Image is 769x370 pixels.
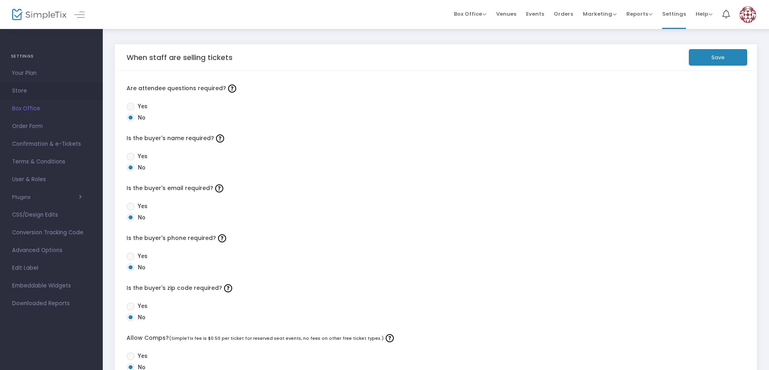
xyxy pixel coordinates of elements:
[127,53,233,62] h5: When staff are selling tickets
[12,139,91,149] span: Confirmation & e-Tickets
[12,281,91,291] span: Embeddable Widgets
[127,83,746,95] label: Are attendee questions required?
[496,4,516,24] span: Venues
[127,232,746,244] label: Is the buyer's phone required?
[12,174,91,185] span: User & Roles
[135,213,145,222] span: No
[215,184,223,192] img: question-mark
[12,103,91,114] span: Box Office
[12,121,91,132] span: Order Form
[386,334,394,342] img: question-mark
[169,335,384,341] span: (SimpleTix fee is $0.50 per ticket for reserved seat events, no fees on other free ticket types.)
[135,263,145,272] span: No
[135,252,148,260] span: Yes
[135,202,148,211] span: Yes
[583,10,617,18] span: Marketing
[662,4,686,24] span: Settings
[218,234,226,242] img: question-mark
[12,210,91,220] span: CSS/Design Edits
[135,313,145,322] span: No
[12,298,91,309] span: Downloaded Reports
[12,68,91,79] span: Your Plan
[135,352,148,360] span: Yes
[12,86,91,96] span: Store
[135,114,145,122] span: No
[454,10,486,18] span: Box Office
[626,10,653,18] span: Reports
[127,182,746,194] label: Is the buyer's email required?
[554,4,573,24] span: Orders
[216,134,224,143] img: question-mark
[696,10,713,18] span: Help
[12,157,91,167] span: Terms & Conditions
[135,152,148,161] span: Yes
[127,132,746,145] label: Is the buyer's name required?
[689,49,747,66] button: Save
[12,194,82,201] button: Plugins
[11,48,92,64] h4: SETTINGS
[12,227,91,238] span: Conversion Tracking Code
[127,332,746,344] label: Allow Comps?
[228,85,236,93] img: question-mark
[135,102,148,111] span: Yes
[12,263,91,273] span: Edit Label
[135,163,145,172] span: No
[12,245,91,256] span: Advanced Options
[224,284,232,292] img: question-mark
[127,282,746,294] label: Is the buyer's zip code required?
[135,302,148,310] span: Yes
[526,4,544,24] span: Events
